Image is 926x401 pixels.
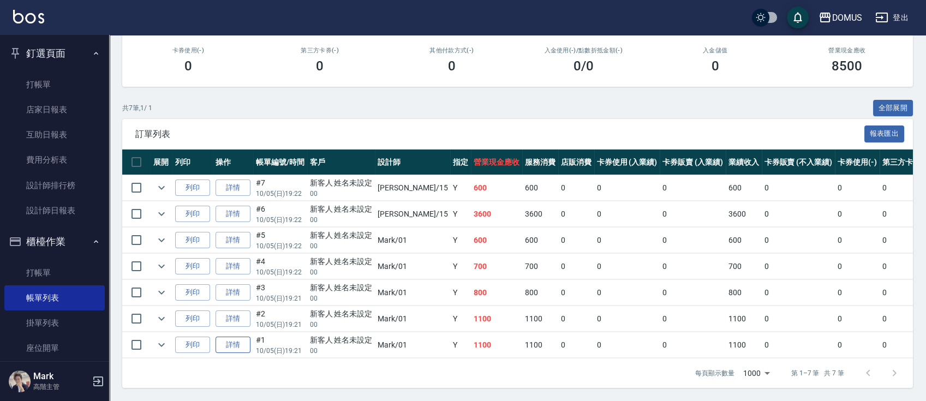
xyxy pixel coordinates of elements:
[558,280,594,306] td: 0
[660,280,726,306] td: 0
[832,11,862,25] div: DOMUS
[762,332,835,358] td: 0
[660,332,726,358] td: 0
[253,254,307,279] td: #4
[375,254,450,279] td: Mark /01
[594,228,660,253] td: 0
[153,284,170,301] button: expand row
[153,232,170,248] button: expand row
[175,310,210,327] button: 列印
[660,149,726,175] th: 卡券販賣 (入業績)
[256,241,304,251] p: 10/05 (日) 19:22
[213,149,253,175] th: 操作
[175,232,210,249] button: 列印
[310,230,373,241] div: 新客人 姓名未設定
[175,179,210,196] button: 列印
[4,122,105,147] a: 互助日報表
[375,280,450,306] td: Mark /01
[558,201,594,227] td: 0
[9,370,31,392] img: Person
[450,254,471,279] td: Y
[726,254,762,279] td: 700
[835,201,880,227] td: 0
[310,294,373,303] p: 00
[450,149,471,175] th: 指定
[310,241,373,251] p: 00
[253,175,307,201] td: #7
[762,175,835,201] td: 0
[558,332,594,358] td: 0
[33,382,89,392] p: 高階主管
[762,149,835,175] th: 卡券販賣 (不入業績)
[787,7,809,28] button: save
[762,201,835,227] td: 0
[660,306,726,332] td: 0
[712,58,719,74] h3: 0
[256,294,304,303] p: 10/05 (日) 19:21
[522,254,558,279] td: 700
[594,332,660,358] td: 0
[594,306,660,332] td: 0
[153,310,170,327] button: expand row
[471,306,522,332] td: 1100
[450,228,471,253] td: Y
[310,204,373,215] div: 新客人 姓名未設定
[153,179,170,196] button: expand row
[175,258,210,275] button: 列印
[153,337,170,353] button: expand row
[310,282,373,294] div: 新客人 姓名未設定
[310,177,373,189] div: 新客人 姓名未設定
[310,334,373,346] div: 新客人 姓名未設定
[375,228,450,253] td: Mark /01
[4,228,105,256] button: 櫃檯作業
[256,189,304,199] p: 10/05 (日) 19:22
[450,332,471,358] td: Y
[267,47,373,54] h2: 第三方卡券(-)
[660,228,726,253] td: 0
[660,201,726,227] td: 0
[558,306,594,332] td: 0
[835,254,880,279] td: 0
[726,149,762,175] th: 業績收入
[375,175,450,201] td: [PERSON_NAME] /15
[216,206,250,223] a: 詳情
[4,198,105,223] a: 設計師日報表
[832,58,862,74] h3: 8500
[216,179,250,196] a: 詳情
[558,228,594,253] td: 0
[216,258,250,275] a: 詳情
[791,368,844,378] p: 第 1–7 筆 共 7 筆
[660,254,726,279] td: 0
[256,346,304,356] p: 10/05 (日) 19:21
[253,280,307,306] td: #3
[307,149,375,175] th: 客戶
[216,284,250,301] a: 詳情
[594,175,660,201] td: 0
[253,228,307,253] td: #5
[375,201,450,227] td: [PERSON_NAME] /15
[122,103,152,113] p: 共 7 筆, 1 / 1
[4,361,105,386] a: 營業儀表板
[256,320,304,330] p: 10/05 (日) 19:21
[310,346,373,356] p: 00
[726,332,762,358] td: 1100
[4,310,105,336] a: 掛單列表
[310,267,373,277] p: 00
[256,267,304,277] p: 10/05 (日) 19:22
[873,100,913,117] button: 全部展開
[33,371,89,382] h5: Mark
[695,368,734,378] p: 每頁顯示數量
[471,332,522,358] td: 1100
[471,201,522,227] td: 3600
[835,332,880,358] td: 0
[522,306,558,332] td: 1100
[450,201,471,227] td: Y
[726,228,762,253] td: 600
[253,306,307,332] td: #2
[256,215,304,225] p: 10/05 (日) 19:22
[835,280,880,306] td: 0
[216,310,250,327] a: 詳情
[471,228,522,253] td: 600
[726,280,762,306] td: 800
[814,7,867,29] button: DOMUS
